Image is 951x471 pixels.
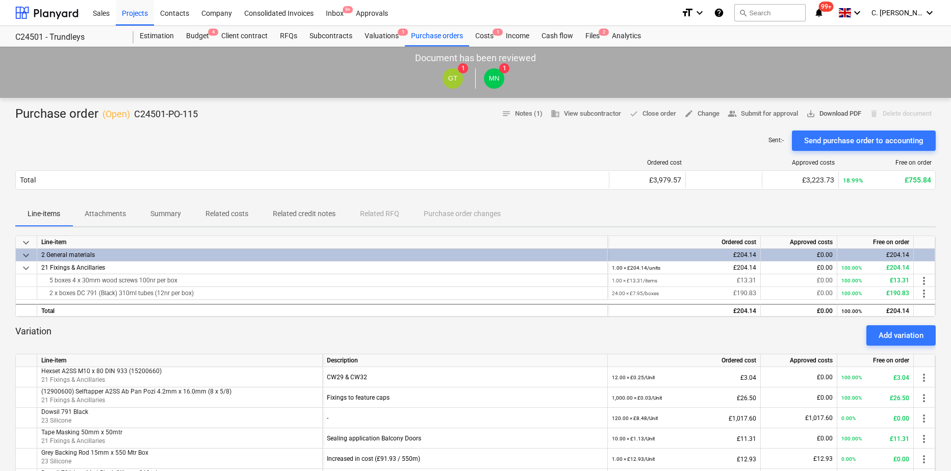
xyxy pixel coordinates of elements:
[612,274,756,287] div: £13.31
[684,108,719,120] span: Change
[41,458,71,465] span: 23 Silicone
[358,26,405,46] a: Valuations1
[20,262,32,274] span: keyboard_arrow_down
[841,291,862,296] small: 100.00%
[728,109,737,118] span: people_alt
[612,291,659,296] small: 24.00 × £7.95 / boxes
[806,109,815,118] span: save_alt
[680,106,724,122] button: Change
[918,287,930,300] span: more_vert
[841,261,909,274] div: £204.14
[41,368,162,375] span: Hexset A2SS M10 x 80 DIN 933 (15200660)
[612,305,756,318] div: £204.14
[804,134,923,147] div: Send purchase order to accounting
[612,249,756,261] div: £204.14
[724,106,802,122] button: Submit for approval
[41,449,148,456] span: Grey Backing Rod 15mm x 550 Mtr Box
[303,26,358,46] div: Subcontracts
[837,354,914,367] div: Free on order
[766,176,834,184] div: £3,223.73
[327,449,603,469] div: Increased in cost (£91.93 / 550m)
[918,453,930,465] span: more_vert
[180,26,215,46] a: Budget4
[499,63,509,73] span: 1
[20,237,32,249] span: keyboard_arrow_down
[469,26,500,46] a: Costs1
[608,354,761,367] div: Ordered cost
[918,372,930,384] span: more_vert
[215,26,274,46] a: Client contract
[837,236,914,249] div: Free on order
[843,159,932,166] div: Free on order
[871,9,922,17] span: C. [PERSON_NAME]
[547,106,625,122] button: View subcontractor
[41,274,603,286] div: 5 boxes 4 x 30mm wood screws 100nr per box
[693,7,706,19] i: keyboard_arrow_down
[841,456,856,462] small: 0.00%
[41,264,105,271] span: 21 Fixings & Ancillaries
[41,287,603,299] div: 2 x boxes DC 791 (Black) 310ml tubes (12nr per box)
[841,308,862,314] small: 100.00%
[274,26,303,46] a: RFQs
[606,26,647,46] a: Analytics
[612,456,655,462] small: 1.00 × £12.93 / Unit
[613,159,682,166] div: Ordered cost
[879,329,923,342] div: Add variation
[358,26,405,46] div: Valuations
[684,109,693,118] span: edit
[841,395,862,401] small: 100.00%
[819,2,834,12] span: 99+
[728,108,798,120] span: Submit for approval
[489,74,500,82] span: MN
[37,236,608,249] div: Line-item
[841,375,862,380] small: 100.00%
[180,26,215,46] div: Budget
[841,274,909,287] div: £13.31
[841,265,862,271] small: 100.00%
[841,305,909,318] div: £204.14
[579,26,606,46] div: Files
[134,26,180,46] a: Estimation
[761,236,837,249] div: Approved costs
[734,4,806,21] button: Search
[612,278,657,283] small: 1.00 × £13.31 / items
[502,109,511,118] span: notes
[535,26,579,46] a: Cash flow
[551,108,621,120] span: View subcontractor
[841,449,909,469] div: £0.00
[448,74,458,82] span: GT
[612,387,756,408] div: £26.50
[608,236,761,249] div: Ordered cost
[612,261,756,274] div: £204.14
[205,208,248,219] p: Related costs
[273,208,336,219] p: Related credit notes
[629,109,638,118] span: done
[41,408,88,415] span: Dowsil 791 Black
[841,249,909,261] div: £204.14
[134,108,198,120] p: C24501-PO-115
[612,287,756,300] div: £190.83
[15,325,52,346] p: Variation
[841,287,909,300] div: £190.83
[327,387,603,408] div: Fixings to feature caps
[918,433,930,445] span: more_vert
[41,249,603,261] div: 2 General materials
[327,428,603,449] div: Sealing application Balcony Doors
[765,449,833,469] div: £12.93
[843,177,863,184] small: 18.99%
[41,429,122,436] span: Tape Masking 50mm x 50mtr
[841,436,862,441] small: 100.00%
[792,130,936,151] button: Send purchase order to accounting
[405,26,469,46] a: Purchase orders
[765,249,833,261] div: £0.00
[629,108,676,120] span: Close order
[841,415,856,421] small: 0.00%
[766,159,835,166] div: Approved costs
[923,7,936,19] i: keyboard_arrow_down
[502,108,543,120] span: Notes (1)
[714,7,724,19] i: Knowledge base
